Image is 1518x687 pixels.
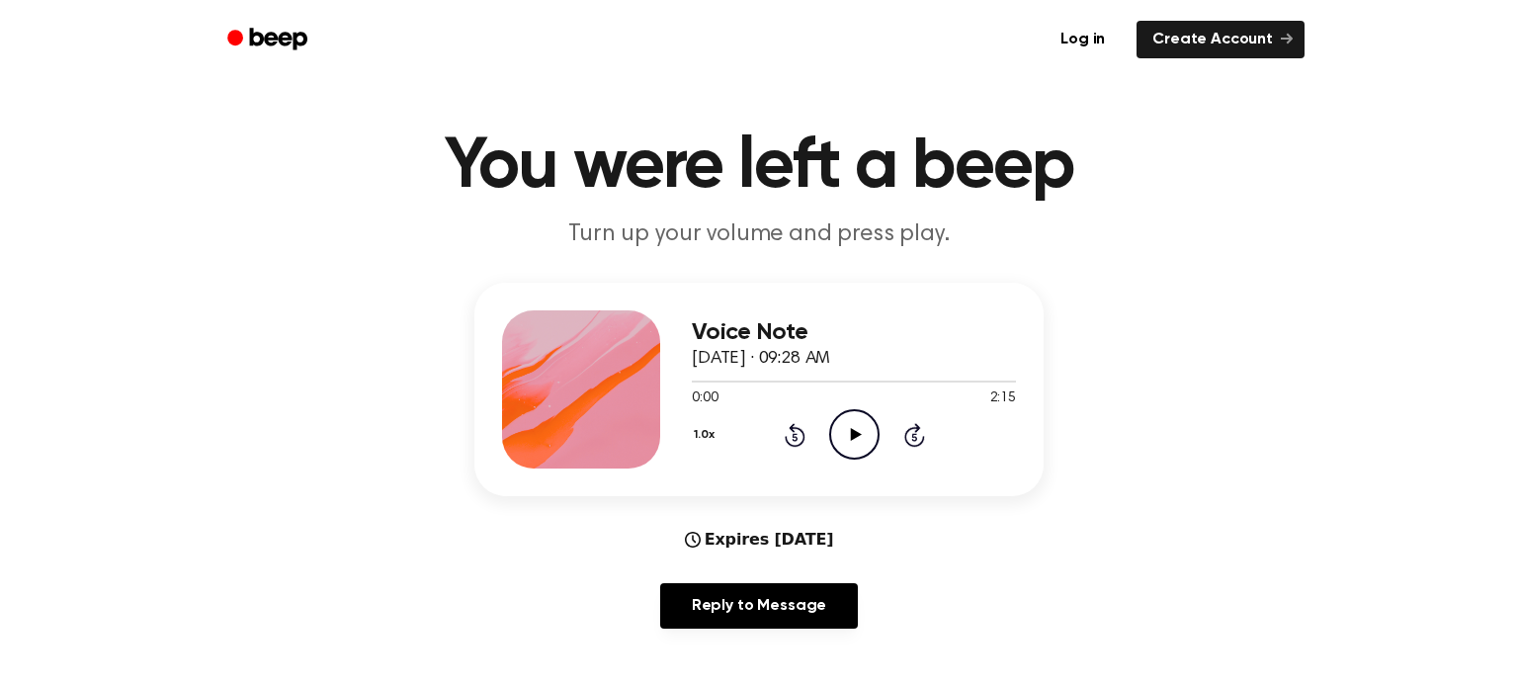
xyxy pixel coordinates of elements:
[660,583,858,629] a: Reply to Message
[1041,17,1125,62] a: Log in
[1137,21,1305,58] a: Create Account
[692,319,1016,346] h3: Voice Note
[379,218,1138,251] p: Turn up your volume and press play.
[692,350,830,368] span: [DATE] · 09:28 AM
[253,131,1265,203] h1: You were left a beep
[213,21,325,59] a: Beep
[692,418,721,452] button: 1.0x
[692,388,717,409] span: 0:00
[990,388,1016,409] span: 2:15
[685,528,834,552] div: Expires [DATE]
